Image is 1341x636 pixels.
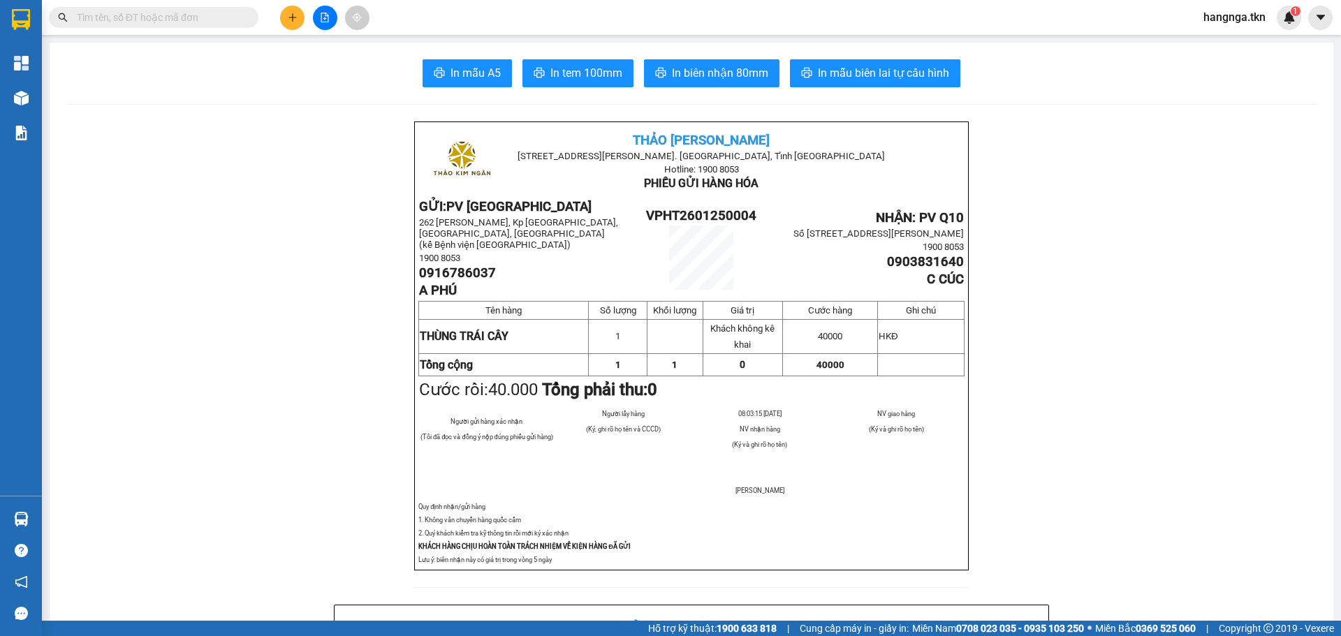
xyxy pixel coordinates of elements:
span: Giá trị [731,305,754,316]
span: C CÚC [927,272,964,287]
span: aim [352,13,362,22]
span: printer [534,67,545,80]
img: warehouse-icon [14,512,29,526]
span: ⚪️ [1087,626,1092,631]
span: 262 [PERSON_NAME], Kp [GEOGRAPHIC_DATA], [GEOGRAPHIC_DATA], [GEOGRAPHIC_DATA] (kế Bệnh viện [GEOG... [419,217,618,250]
button: plus [280,6,305,30]
span: 0916786037 [419,265,496,281]
span: 1 [615,360,621,370]
button: file-add [313,6,337,30]
span: Miền Nam [912,621,1084,636]
span: 08:03:15 [DATE] [738,410,782,417]
img: logo-vxr [12,9,30,30]
span: plus [288,13,298,22]
span: 40000 [816,360,844,370]
span: 1 [672,360,677,370]
span: printer [801,67,812,80]
span: 1900 8053 [923,242,964,252]
span: notification [15,575,28,589]
span: Quy định nhận/gửi hàng [418,503,485,510]
span: NV giao hàng [877,410,915,417]
span: PHIẾU GỬI HÀNG HÓA [644,177,759,190]
span: 1900 8053 [419,253,460,263]
button: printerIn mẫu A5 [423,59,512,87]
strong: Tổng phải thu: [542,380,657,399]
span: NV nhận hàng [740,425,780,433]
span: NHẬN: PV Q10 [876,210,964,225]
span: THÙNG TRÁI CÂY [420,330,508,343]
span: In tem 100mm [550,64,622,82]
input: Tìm tên, số ĐT hoặc mã đơn [77,10,242,25]
span: (Tôi đã đọc và đồng ý nộp đúng phiếu gửi hàng) [420,433,553,441]
strong: KHÁCH HÀNG CHỊU HOÀN TOÀN TRÁCH NHIỆM VỀ KIỆN HÀNG ĐÃ GỬI [418,542,631,550]
span: caret-down [1314,11,1327,24]
span: PV [GEOGRAPHIC_DATA] [446,199,592,214]
span: In mẫu biên lai tự cấu hình [818,64,949,82]
strong: Tổng cộng [420,358,473,371]
img: logo [427,126,496,195]
span: Tên hàng [485,305,522,316]
button: caret-down [1308,6,1333,30]
span: | [1206,621,1208,636]
span: 0903831640 [887,254,964,269]
span: 40000 [818,331,842,341]
span: Số [STREET_ADDRESS][PERSON_NAME] [793,228,964,239]
strong: 0708 023 035 - 0935 103 250 [956,623,1084,634]
span: 0 [647,380,657,399]
span: 40.000 [488,380,538,399]
span: | [787,621,789,636]
span: 1 [615,331,620,341]
button: printerIn tem 100mm [522,59,633,87]
span: [PERSON_NAME] [735,487,784,494]
span: (Ký và ghi rõ họ tên) [732,441,787,448]
span: 0 [740,359,745,370]
span: 2. Quý khách kiểm tra kỹ thông tin rồi mới ký xác nhận [418,529,569,537]
span: Khối lượng [653,305,696,316]
button: printerIn mẫu biên lai tự cấu hình [790,59,960,87]
span: printer [434,67,445,80]
span: HKĐ [879,331,898,341]
span: Hỗ trợ kỹ thuật: [648,621,777,636]
strong: 1900 633 818 [717,623,777,634]
span: In mẫu A5 [450,64,501,82]
span: (Ký và ghi rõ họ tên) [869,425,924,433]
span: Số lượng [600,305,636,316]
span: Hotline: 1900 8053 [664,164,739,175]
img: warehouse-icon [14,91,29,105]
img: solution-icon [14,126,29,140]
span: Cước rồi: [419,380,657,399]
span: Cung cấp máy in - giấy in: [800,621,909,636]
span: search [58,13,68,22]
img: icon-new-feature [1283,11,1296,24]
img: dashboard-icon [14,56,29,71]
sup: 1 [1291,6,1300,16]
strong: 0369 525 060 [1136,623,1196,634]
span: copyright [1263,623,1273,633]
span: 1. Không vân chuyển hàng quốc cấm [418,516,521,524]
span: Cước hàng [808,305,852,316]
span: Miền Bắc [1095,621,1196,636]
span: VPHT2601250004 [646,208,756,223]
span: Lưu ý: biên nhận này có giá trị trong vòng 5 ngày [418,556,552,563]
span: printer [655,67,666,80]
button: aim [345,6,369,30]
span: 1 [1293,6,1298,16]
span: Khách không kê khai [710,323,775,350]
span: THẢO [PERSON_NAME] [633,133,770,148]
span: Ghi chú [906,305,936,316]
span: (Ký, ghi rõ họ tên và CCCD) [586,425,661,433]
span: Người gửi hàng xác nhận [450,417,522,425]
button: printerIn biên nhận 80mm [644,59,779,87]
span: file-add [320,13,330,22]
span: [STREET_ADDRESS][PERSON_NAME]. [GEOGRAPHIC_DATA], Tỉnh [GEOGRAPHIC_DATA] [518,151,885,161]
span: question-circle [15,544,28,557]
span: hangnga.tkn [1192,8,1277,26]
strong: GỬI: [419,199,592,214]
span: In biên nhận 80mm [672,64,768,82]
span: Người lấy hàng [602,410,645,417]
span: A PHÚ [419,283,457,298]
span: message [15,607,28,620]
